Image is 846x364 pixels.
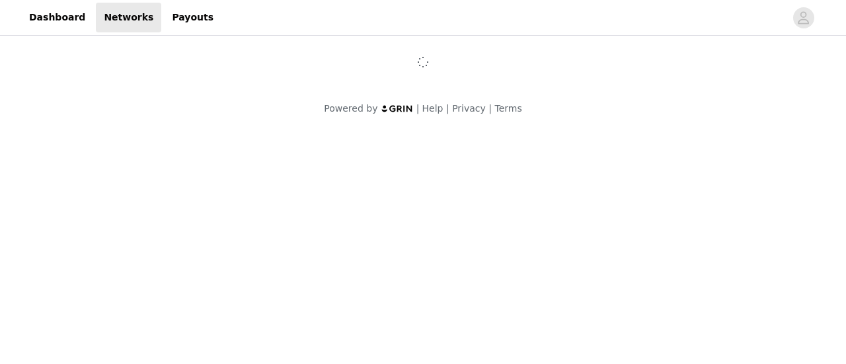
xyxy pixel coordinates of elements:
a: Privacy [452,103,486,114]
a: Payouts [164,3,221,32]
img: logo [381,104,414,113]
span: | [488,103,492,114]
span: | [416,103,420,114]
span: | [446,103,449,114]
div: avatar [797,7,810,28]
a: Terms [494,103,521,114]
a: Help [422,103,443,114]
span: Powered by [324,103,377,114]
a: Networks [96,3,161,32]
a: Dashboard [21,3,93,32]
